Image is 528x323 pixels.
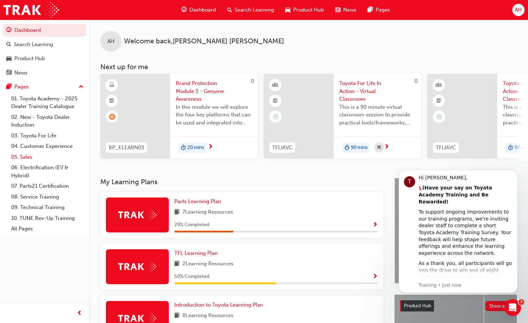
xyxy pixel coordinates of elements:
a: 04. Customer Experience [8,141,86,152]
span: duration-icon [181,143,186,152]
span: 2 Learning Resources [182,260,233,268]
span: car-icon [6,56,12,62]
a: Product Hub [3,52,86,65]
img: Trak [3,2,59,18]
a: 03. Toyota For Life [8,130,86,141]
a: pages-iconPages [362,3,396,17]
img: Trak [118,209,157,220]
span: car-icon [285,6,290,14]
a: 08. Service Training [8,192,86,202]
span: In this module we will explore the four key platforms that can be used and integrated into your D... [176,103,252,127]
span: 3 [519,299,524,305]
span: guage-icon [181,6,187,14]
a: 10. TUNE Rev-Up Training [8,213,86,224]
span: 0 [414,78,418,84]
a: 0TFLIAVCToyota For Life In Action - Virtual ClassroomThis is a 90 minute virtual classroom sessio... [264,74,421,158]
a: 07. Parts21 Certification [8,181,86,192]
span: AH [515,6,522,14]
span: pages-icon [6,84,12,90]
a: guage-iconDashboard [176,3,222,17]
span: Dashboard [189,6,216,14]
div: Product Hub [14,55,45,63]
span: news-icon [335,6,340,14]
button: AH [512,4,525,16]
span: Pages [376,6,390,14]
span: up-icon [79,82,84,92]
span: Product Hub [404,303,431,309]
span: Search Learning [235,6,274,14]
span: booktick-icon [436,96,441,106]
span: learningRecordVerb_FAIL-icon [109,114,115,120]
span: 50 % Completed [174,273,209,281]
span: Toyota For Life In Action - Virtual Classroom [339,79,415,103]
a: search-iconSearch Learning [222,3,280,17]
a: 02. New - Toyota Dealer Induction [8,112,86,130]
span: pages-icon [368,6,373,14]
button: Show Progress [373,221,378,229]
a: Product HubShow all [400,300,511,311]
span: book-icon [174,260,180,268]
span: learningResourceType_INSTRUCTOR_LED-icon [436,81,441,90]
span: 7 Learning Resources [182,208,233,217]
a: TFL Learning Plan [174,249,220,257]
span: 8 Learning Resources [182,311,233,320]
span: book-icon [174,311,180,320]
span: AH [107,37,114,45]
span: Parts Learning Plan [174,198,221,204]
a: Parts Learning Plan [174,198,224,206]
a: 01. Toyota Academy - 2025 Dealer Training Catalogue [8,93,86,112]
span: next-icon [208,144,213,150]
span: booktick-icon [273,96,278,106]
h3: Next up for me [89,63,528,71]
span: booktick-icon [109,96,114,106]
span: search-icon [6,42,11,48]
button: Pages [3,80,86,93]
span: learningResourceType_INSTRUCTOR_LED-icon [273,81,278,90]
span: Show Progress [373,222,378,228]
h3: My Learning Plans [100,178,383,186]
span: BP_ELEARN03 [109,144,144,152]
iframe: Intercom notifications message [388,164,528,297]
span: duration-icon [508,143,513,152]
span: learningResourceType_ELEARNING-icon [109,81,114,90]
a: 06. Electrification (EV & Hybrid) [8,162,86,181]
a: 05. Sales [8,152,86,163]
a: news-iconNews [330,3,362,17]
span: prev-icon [77,309,82,318]
button: Show all [485,301,512,311]
span: guage-icon [6,27,12,34]
div: Pages [14,83,29,91]
span: book-icon [174,208,180,217]
span: news-icon [6,70,12,76]
span: learningRecordVerb_NONE-icon [436,114,442,120]
a: 0BP_ELEARN03Brand Protection Module 3 - Genuine AwarenessIn this module we will explore the four ... [100,74,258,158]
span: TFLIAVC [272,144,292,152]
img: Trak [118,261,157,272]
span: Introduction to Toyota Learning Plan [174,302,263,308]
span: duration-icon [345,143,349,152]
a: All Pages [8,223,86,234]
span: TFLIAVC [436,144,456,152]
a: 09. Technical Training [8,202,86,213]
span: 0 [251,78,254,84]
span: This is a 90 minute virtual classroom session to provide practical tools/frameworks, behaviours a... [339,103,415,127]
div: News [14,69,28,77]
span: learningRecordVerb_NONE-icon [273,114,279,120]
span: search-icon [227,6,232,14]
span: Product Hub [293,6,324,14]
span: Brand Protection Module 3 - Genuine Awareness [176,79,252,103]
span: Show Progress [373,274,378,280]
span: calendar-icon [377,143,381,152]
span: Welcome back , [PERSON_NAME] [PERSON_NAME] [124,37,284,45]
a: Dashboard [3,24,86,37]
